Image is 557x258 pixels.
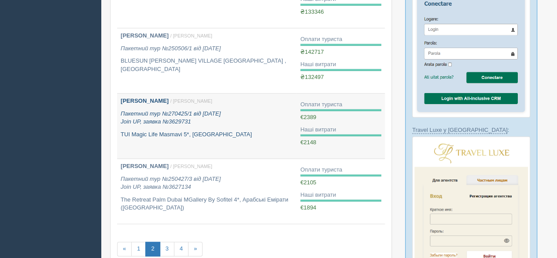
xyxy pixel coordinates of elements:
b: [PERSON_NAME] [121,163,169,169]
a: [PERSON_NAME] / [PERSON_NAME] Пакетний тур №250506/1 від [DATE] BLUESUN [PERSON_NAME] VILLAGE [GE... [117,28,297,93]
i: Пакетний тур №250427/3 від [DATE] Join UP, заявка №3627134 [121,176,221,191]
span: €2389 [300,114,316,120]
a: [PERSON_NAME] / [PERSON_NAME] Пакетний тур №270425/1 від [DATE]Join UP, заявка №3629731 TUI Magic... [117,93,297,158]
span: €2105 [300,179,316,186]
i: Пакетний тур №270425/1 від [DATE] Join UP, заявка №3629731 [121,110,221,125]
a: » [188,242,203,256]
div: Наші витрати [300,191,381,199]
a: Travel Luxe у [GEOGRAPHIC_DATA] [412,127,507,134]
span: ₴133346 [300,8,324,15]
p: : [412,126,530,134]
a: 2 [145,242,160,256]
a: 1 [131,242,146,256]
p: TUI Magic Life Masmavi 5*, [GEOGRAPHIC_DATA] [121,131,293,139]
div: Наші витрати [300,126,381,134]
b: [PERSON_NAME] [121,97,169,104]
a: [PERSON_NAME] / [PERSON_NAME] Пакетний тур №250427/3 від [DATE]Join UP, заявка №3627134 The Retre... [117,159,297,224]
span: €2148 [300,139,316,146]
span: / [PERSON_NAME] [170,164,212,169]
a: 4 [174,242,188,256]
i: Пакетний тур №250506/1 від [DATE] [121,45,221,52]
a: « [117,242,132,256]
span: / [PERSON_NAME] [170,98,212,104]
b: [PERSON_NAME] [121,32,169,39]
div: Наші витрати [300,60,381,69]
div: Оплати туриста [300,101,381,109]
div: Оплати туриста [300,166,381,174]
span: / [PERSON_NAME] [170,33,212,38]
a: 3 [160,242,174,256]
div: Оплати туриста [300,35,381,44]
span: ₴132497 [300,74,324,80]
p: BLUESUN [PERSON_NAME] VILLAGE [GEOGRAPHIC_DATA] , [GEOGRAPHIC_DATA] [121,57,293,73]
span: ₴142717 [300,49,324,55]
span: €1894 [300,204,316,211]
p: The Retreat Palm Dubai MGallery By Sofitel 4*, Арабські Емірати ([GEOGRAPHIC_DATA]) [121,196,293,212]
